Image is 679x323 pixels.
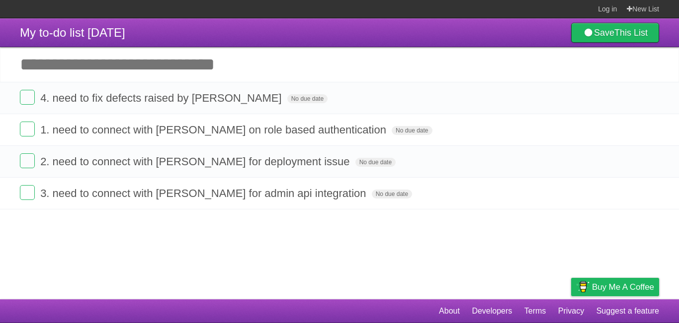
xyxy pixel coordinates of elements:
span: No due date [287,94,328,103]
a: Privacy [558,302,584,321]
span: 3. need to connect with [PERSON_NAME] for admin api integration [40,187,368,199]
span: No due date [355,158,396,167]
label: Done [20,122,35,136]
a: About [439,302,460,321]
span: No due date [372,190,412,198]
span: My to-do list [DATE] [20,26,125,39]
a: Developers [472,302,512,321]
b: This List [614,28,648,38]
span: 2. need to connect with [PERSON_NAME] for deployment issue [40,155,352,168]
a: Buy me a coffee [571,278,659,296]
a: Suggest a feature [596,302,659,321]
a: Terms [524,302,546,321]
span: 4. need to fix defects raised by [PERSON_NAME] [40,92,284,104]
img: Buy me a coffee [576,278,590,295]
label: Done [20,185,35,200]
a: SaveThis List [571,23,659,43]
label: Done [20,90,35,105]
label: Done [20,153,35,168]
span: 1. need to connect with [PERSON_NAME] on role based authentication [40,124,389,136]
span: Buy me a coffee [592,278,654,296]
span: No due date [392,126,432,135]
